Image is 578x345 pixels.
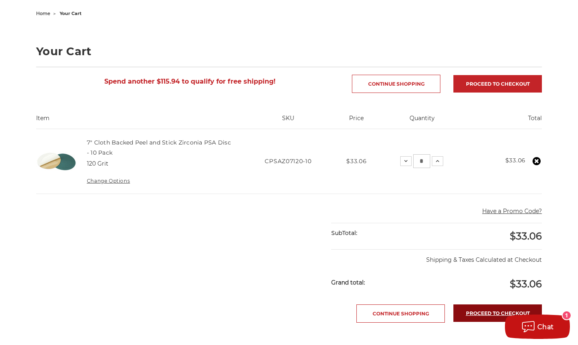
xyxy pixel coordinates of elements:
a: Continue Shopping [356,304,445,323]
button: Have a Promo Code? [482,207,542,216]
a: 7" Cloth Backed Peel and Stick Zirconia PSA Disc - 10 Pack [87,139,231,156]
span: your cart [60,11,82,16]
p: Shipping & Taxes Calculated at Checkout [331,249,542,264]
span: CPSAZ07120-10 [265,157,311,165]
input: 7" Cloth Backed Peel and Stick Zirconia PSA Disc - 10 Pack Quantity: [413,154,430,168]
strong: $33.06 [505,157,526,164]
button: Chat [505,315,570,339]
th: Total [467,114,542,129]
a: Change Options [87,178,130,184]
span: $33.06 [510,278,542,290]
span: $33.06 [346,157,367,165]
span: Chat [537,323,554,331]
a: Proceed to checkout [453,75,542,93]
a: Continue Shopping [352,75,440,93]
span: $33.06 [510,230,542,242]
th: Price [336,114,377,129]
a: Proceed to checkout [453,304,542,322]
div: 1 [563,311,571,319]
a: home [36,11,50,16]
div: SubTotal: [331,223,437,243]
dd: 120 Grit [87,160,108,168]
th: SKU [241,114,336,129]
th: Item [36,114,241,129]
img: Zirc Peel and Stick cloth backed PSA discs [36,141,77,182]
strong: Grand total: [331,279,365,286]
span: Spend another $115.94 to qualify for free shipping! [104,78,276,85]
th: Quantity [377,114,467,129]
p: -- or use -- [440,331,542,339]
h1: Your Cart [36,46,542,57]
